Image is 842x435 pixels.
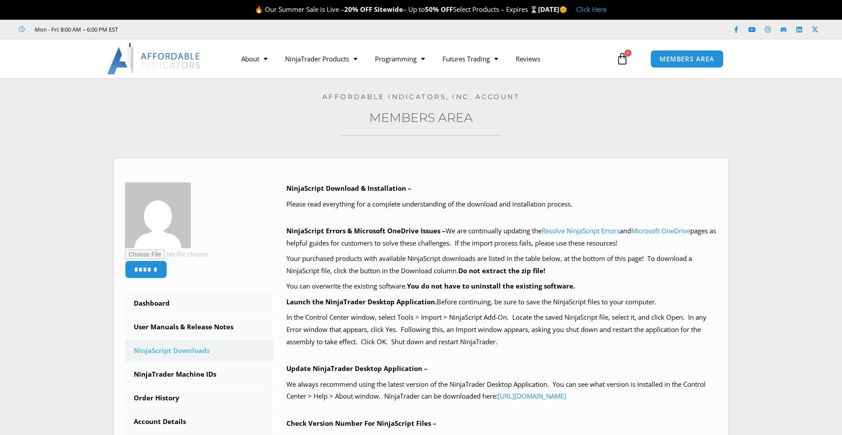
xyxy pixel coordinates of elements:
[107,43,201,75] img: LogoAI | Affordable Indicators – NinjaTrader
[369,110,473,125] a: Members Area
[559,5,567,14] span: 🌞
[286,198,717,210] p: Please read everything for a complete understanding of the download and installation process.
[286,378,717,403] p: We always recommend using the latest version of the NinjaTrader Desktop Application. You can see ...
[286,311,717,348] p: In the Control Center window, select Tools > Import > NinjaScript Add-On. Locate the saved NinjaS...
[286,296,717,308] p: Before continuing, be sure to save the NinjaScript files to your computer.
[407,282,575,290] b: You do not have to uninstall the existing software.
[232,49,276,69] a: About
[631,226,690,235] a: Microsoft OneDrive
[125,410,273,433] a: Account Details
[125,339,273,362] a: NinjaScript Downloads
[624,50,631,57] span: 0
[232,49,614,69] nav: Menu
[125,316,273,339] a: User Manuals & Release Notes
[374,5,403,14] strong: Sitewide
[366,49,434,69] a: Programming
[286,419,436,428] b: Check Version Number For NinjaScript Files –
[576,5,607,14] a: Click Here
[538,5,567,14] strong: [DATE]
[434,49,507,69] a: Futures Trading
[286,297,437,306] b: Launch the NinjaTrader Desktop Application.
[286,184,411,193] b: NinjaScript Download & Installation –
[125,387,273,410] a: Order History
[603,46,642,71] a: 0
[322,93,520,101] a: Affordable Indicators, Inc. Account
[286,364,428,373] b: Update NinjaTrader Desktop Application –
[344,5,372,14] strong: 20% OFF
[507,49,549,69] a: Reviews
[498,392,566,400] a: [URL][DOMAIN_NAME]
[458,266,545,275] b: Do not extract the zip file!
[650,50,724,68] a: MEMBERS AREA
[130,25,262,34] iframe: Customer reviews powered by Trustpilot
[660,56,714,62] span: MEMBERS AREA
[286,253,717,277] p: Your purchased products with available NinjaScript downloads are listed in the table below, at th...
[125,182,191,248] img: d4ffe5a791fcc8e42b2309e5032460ea0c388b41b80ae029cbac0f8f7aacff6c
[32,24,118,35] span: Mon - Fri: 8:00 AM – 6:00 PM EST
[286,280,717,292] p: You can overwrite the existing software.
[125,363,273,386] a: NinjaTrader Machine IDs
[286,226,446,235] b: NinjaScript Errors & Microsoft OneDrive Issues –
[542,226,620,235] a: Resolve NinjaScript Errors
[125,292,273,315] a: Dashboard
[425,5,453,14] strong: 50% OFF
[286,225,717,250] p: We are continually updating the and pages as helpful guides for customers to solve these challeng...
[255,5,538,14] span: 🔥 Our Summer Sale is Live – – Up to Select Products – Expires ⌛
[276,49,366,69] a: NinjaTrader Products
